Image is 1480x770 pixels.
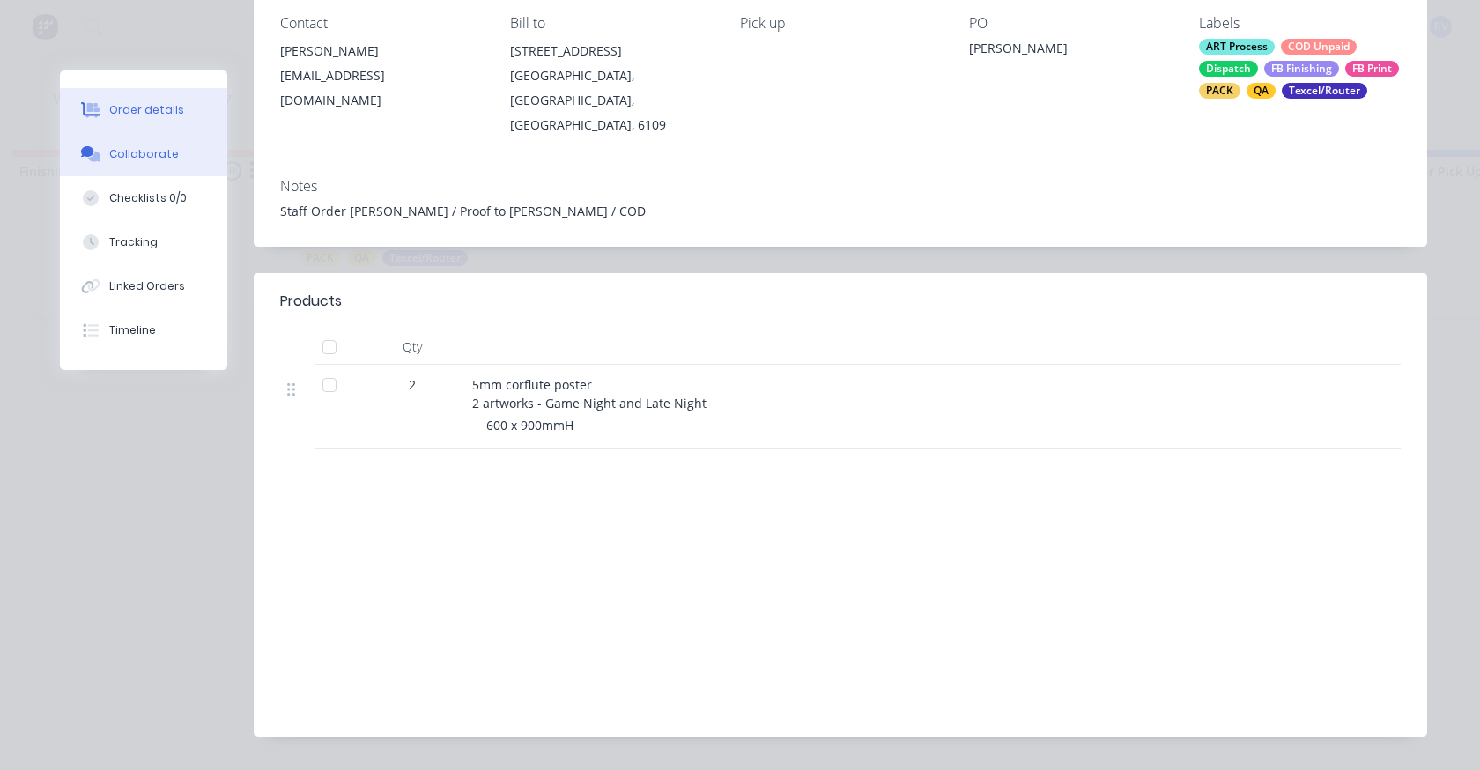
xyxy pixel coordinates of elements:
[1282,83,1367,99] div: Texcel/Router
[60,264,227,308] button: Linked Orders
[60,88,227,132] button: Order details
[60,220,227,264] button: Tracking
[109,234,158,250] div: Tracking
[969,15,1171,32] div: PO
[510,39,712,137] div: [STREET_ADDRESS][GEOGRAPHIC_DATA], [GEOGRAPHIC_DATA], [GEOGRAPHIC_DATA], 6109
[1247,83,1276,99] div: QA
[280,291,342,312] div: Products
[740,15,942,32] div: Pick up
[510,63,712,137] div: [GEOGRAPHIC_DATA], [GEOGRAPHIC_DATA], [GEOGRAPHIC_DATA], 6109
[510,15,712,32] div: Bill to
[109,278,185,294] div: Linked Orders
[280,202,1401,220] div: Staff Order [PERSON_NAME] / Proof to [PERSON_NAME] / COD
[1199,15,1401,32] div: Labels
[280,39,482,63] div: [PERSON_NAME]
[280,39,482,113] div: [PERSON_NAME][EMAIL_ADDRESS][DOMAIN_NAME]
[1345,61,1399,77] div: FB Print
[486,417,573,433] span: 600 x 900mmH
[1281,39,1357,55] div: COD Unpaid
[1199,61,1258,77] div: Dispatch
[109,102,184,118] div: Order details
[109,146,179,162] div: Collaborate
[280,15,482,32] div: Contact
[109,190,187,206] div: Checklists 0/0
[1199,39,1275,55] div: ART Process
[359,329,465,365] div: Qty
[1264,61,1339,77] div: FB Finishing
[60,308,227,352] button: Timeline
[280,63,482,113] div: [EMAIL_ADDRESS][DOMAIN_NAME]
[510,39,712,63] div: [STREET_ADDRESS]
[60,176,227,220] button: Checklists 0/0
[109,322,156,338] div: Timeline
[60,132,227,176] button: Collaborate
[472,376,707,411] span: 5mm corflute poster 2 artworks - Game Night and Late Night
[280,178,1401,195] div: Notes
[969,39,1171,63] div: [PERSON_NAME]
[1199,83,1240,99] div: PACK
[409,375,416,394] span: 2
